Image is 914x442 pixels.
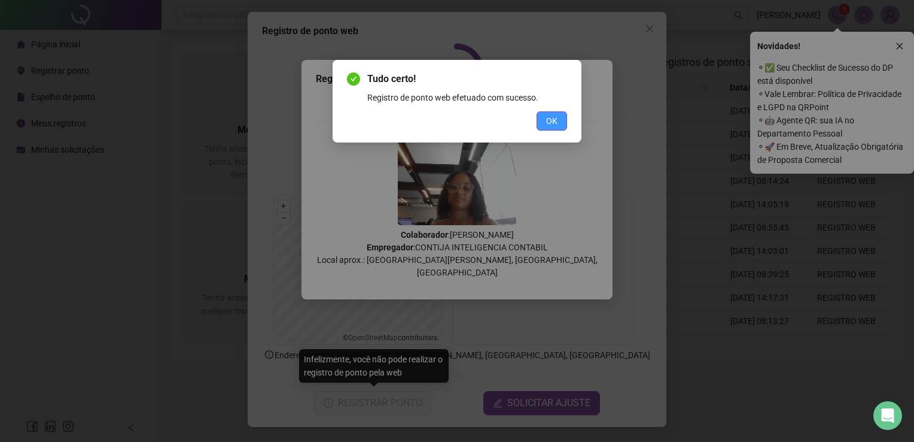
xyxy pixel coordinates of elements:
span: OK [546,114,557,128]
button: OK [537,111,567,131]
div: Registro de ponto web efetuado com sucesso. [367,91,567,104]
div: Open Intercom Messenger [873,401,902,430]
span: check-circle [347,72,360,86]
span: Tudo certo! [367,72,567,86]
